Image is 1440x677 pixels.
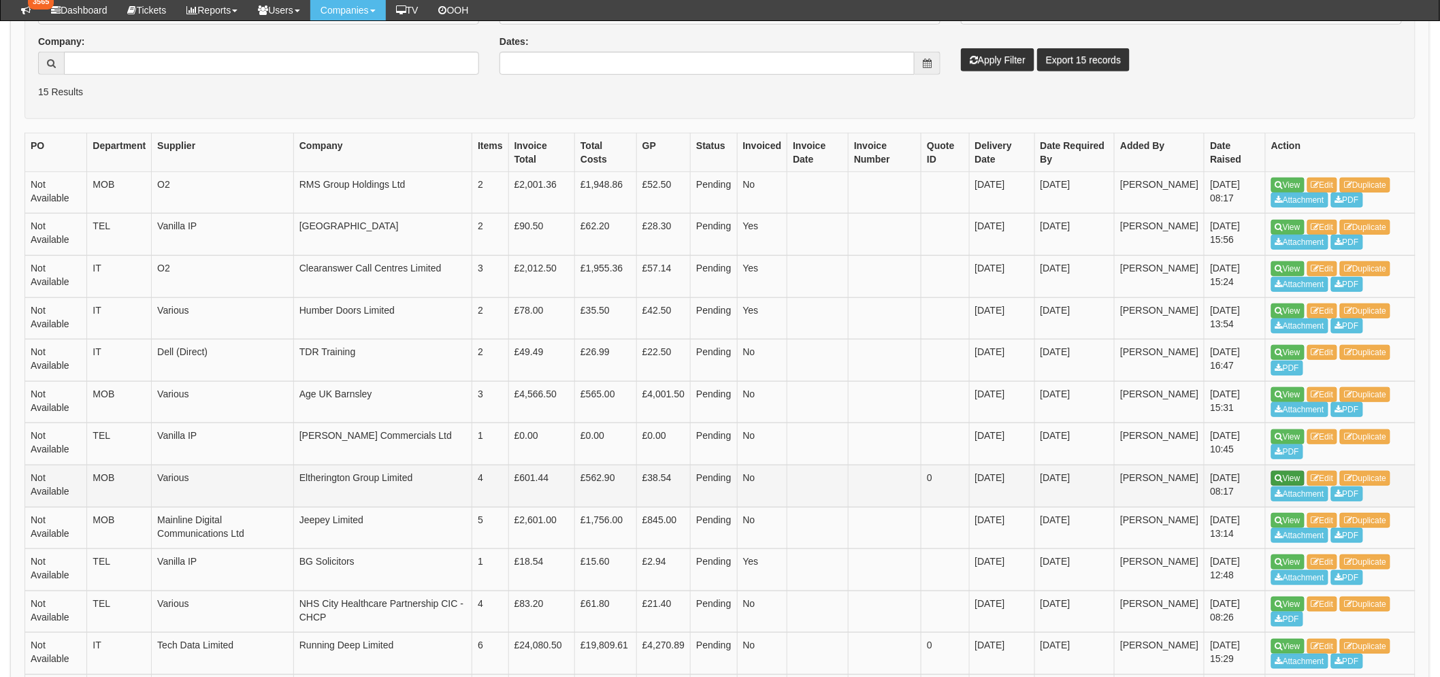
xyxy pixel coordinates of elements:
[1307,261,1338,276] a: Edit
[472,255,509,297] td: 3
[293,381,472,423] td: Age UK Barnsley
[1271,486,1328,501] a: Attachment
[1340,513,1390,528] a: Duplicate
[1034,633,1115,675] td: [DATE]
[293,214,472,256] td: [GEOGRAPHIC_DATA]
[691,381,737,423] td: Pending
[737,423,787,465] td: No
[969,171,1034,214] td: [DATE]
[25,381,87,423] td: Not Available
[1307,345,1338,360] a: Edit
[969,633,1034,675] td: [DATE]
[1340,261,1390,276] a: Duplicate
[1115,549,1205,591] td: [PERSON_NAME]
[1331,193,1363,208] a: PDF
[508,171,574,214] td: £2,001.36
[87,133,152,171] th: Department
[1271,471,1305,486] a: View
[1034,255,1115,297] td: [DATE]
[969,297,1034,340] td: [DATE]
[1271,597,1305,612] a: View
[472,133,509,171] th: Items
[1034,423,1115,465] td: [DATE]
[1331,277,1363,292] a: PDF
[1115,255,1205,297] td: [PERSON_NAME]
[25,214,87,256] td: Not Available
[152,255,294,297] td: O2
[691,297,737,340] td: Pending
[1271,261,1305,276] a: View
[1331,654,1363,669] a: PDF
[737,507,787,549] td: No
[1034,381,1115,423] td: [DATE]
[969,591,1034,633] td: [DATE]
[508,423,574,465] td: £0.00
[636,591,690,633] td: £21.40
[293,297,472,340] td: Humber Doors Limited
[691,340,737,382] td: Pending
[293,507,472,549] td: Jeepey Limited
[1115,340,1205,382] td: [PERSON_NAME]
[293,591,472,633] td: NHS City Healthcare Partnership CIC - CHCP
[636,133,690,171] th: GP
[1271,528,1328,543] a: Attachment
[1115,381,1205,423] td: [PERSON_NAME]
[636,297,690,340] td: £42.50
[1034,297,1115,340] td: [DATE]
[1034,507,1115,549] td: [DATE]
[1205,214,1266,256] td: [DATE] 15:56
[575,214,637,256] td: £62.20
[152,340,294,382] td: Dell (Direct)
[1307,303,1338,318] a: Edit
[25,340,87,382] td: Not Available
[691,214,737,256] td: Pending
[1340,429,1390,444] a: Duplicate
[1271,318,1328,333] a: Attachment
[969,507,1034,549] td: [DATE]
[691,507,737,549] td: Pending
[472,507,509,549] td: 5
[508,633,574,675] td: £24,080.50
[152,549,294,591] td: Vanilla IP
[1266,133,1416,171] th: Action
[1205,133,1266,171] th: Date Raised
[293,171,472,214] td: RMS Group Holdings Ltd
[472,297,509,340] td: 2
[1115,297,1205,340] td: [PERSON_NAME]
[636,171,690,214] td: £52.50
[961,48,1034,71] button: Apply Filter
[1340,345,1390,360] a: Duplicate
[87,381,152,423] td: MOB
[508,214,574,256] td: £90.50
[472,465,509,507] td: 4
[152,633,294,675] td: Tech Data Limited
[636,465,690,507] td: £38.54
[25,171,87,214] td: Not Available
[87,340,152,382] td: IT
[1307,513,1338,528] a: Edit
[472,171,509,214] td: 2
[636,214,690,256] td: £28.30
[737,255,787,297] td: Yes
[1271,612,1303,627] a: PDF
[293,423,472,465] td: [PERSON_NAME] Commercials Ltd
[1034,214,1115,256] td: [DATE]
[25,633,87,675] td: Not Available
[508,133,574,171] th: Invoice Total
[575,591,637,633] td: £61.80
[1271,654,1328,669] a: Attachment
[969,214,1034,256] td: [DATE]
[1271,570,1328,585] a: Attachment
[472,214,509,256] td: 2
[472,591,509,633] td: 4
[1271,193,1328,208] a: Attachment
[691,549,737,591] td: Pending
[87,633,152,675] td: IT
[737,340,787,382] td: No
[636,633,690,675] td: £4,270.89
[1340,220,1390,235] a: Duplicate
[508,549,574,591] td: £18.54
[1271,345,1305,360] a: View
[508,297,574,340] td: £78.00
[691,423,737,465] td: Pending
